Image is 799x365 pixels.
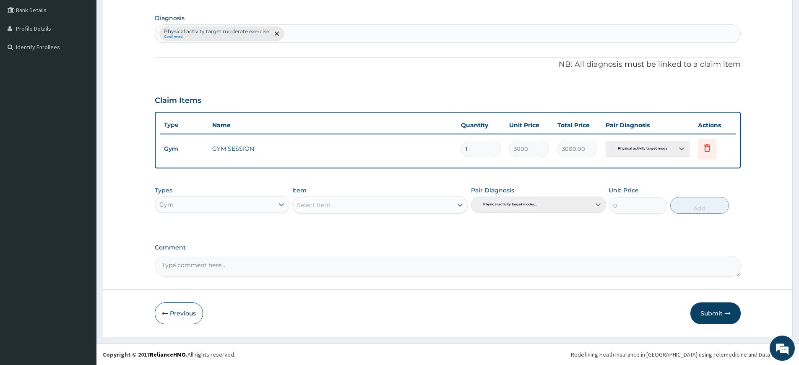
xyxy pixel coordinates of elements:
[297,201,331,209] div: Select Item
[670,197,729,214] button: Add
[49,106,116,191] span: We're online!
[96,344,799,365] footer: All rights reserved.
[292,186,307,194] label: Item
[159,200,174,209] div: Gym
[553,117,601,134] th: Total Price
[457,117,505,134] th: Quantity
[155,302,203,324] button: Previous
[160,141,208,157] td: Gym
[16,42,34,63] img: d_794563401_company_1708531726252_794563401
[471,186,514,194] label: Pair Diagnosis
[609,186,639,194] label: Unit Price
[505,117,553,134] th: Unit Price
[155,59,741,70] p: NB: All diagnosis must be linked to a claim item
[694,117,736,134] th: Actions
[155,96,201,105] h3: Claim Items
[160,117,208,133] th: Type
[208,117,457,134] th: Name
[155,244,741,251] label: Comment
[155,14,185,22] label: Diagnosis
[44,47,141,58] div: Chat with us now
[571,350,793,359] div: Redefining Heath Insurance in [GEOGRAPHIC_DATA] using Telemedicine and Data Science!
[4,229,160,259] textarea: Type your message and hit 'Enter'
[208,140,457,157] td: GYM SESSION
[138,4,158,24] div: Minimize live chat window
[155,187,172,194] label: Types
[690,302,741,324] button: Submit
[103,351,187,358] strong: Copyright © 2017 .
[601,117,694,134] th: Pair Diagnosis
[150,351,186,358] a: RelianceHMO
